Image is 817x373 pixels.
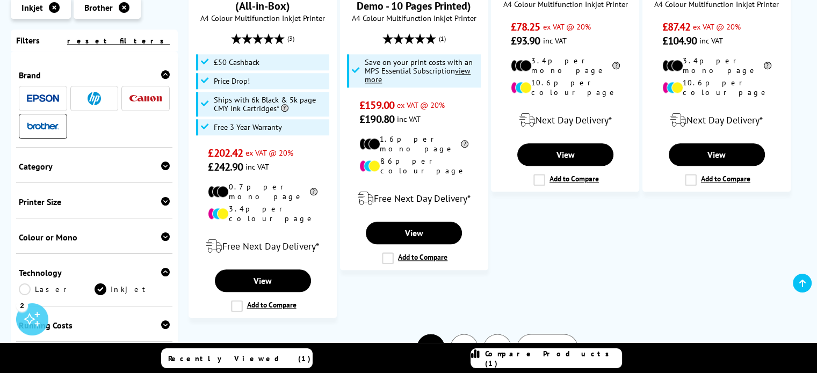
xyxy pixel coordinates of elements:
span: £78.25 [511,20,540,34]
label: Add to Compare [382,252,447,264]
a: View [215,269,311,292]
div: Printer Size [19,196,170,207]
a: Epson [27,92,59,105]
img: Brother [27,122,59,130]
span: ex VAT @ 20% [397,100,445,110]
li: 10.6p per colour page [511,78,620,97]
div: Running Costs [19,320,170,331]
a: View [366,222,462,244]
div: modal_delivery [648,105,785,135]
span: Inkjet [21,2,43,13]
span: Brother [84,2,113,13]
u: view more [365,65,471,84]
span: inc VAT [245,162,269,172]
span: £202.42 [208,146,243,160]
li: 3.4p per colour page [208,204,317,223]
div: Category [19,161,170,172]
span: £190.80 [359,112,394,126]
span: inc VAT [699,35,723,46]
label: Add to Compare [533,174,599,186]
span: A4 Colour Multifunction Inkjet Printer [346,13,482,23]
span: £87.42 [662,20,691,34]
span: £159.00 [359,98,394,112]
span: £104.90 [662,34,697,48]
a: Canon [129,92,162,105]
li: 8.6p per colour page [359,156,468,175]
span: Next [531,341,553,355]
a: Inkjet [95,283,170,295]
span: Free 3 Year Warranty [214,123,282,131]
span: Compare Products (1) [485,349,621,368]
span: ex VAT @ 20% [543,21,590,32]
div: modal_delivery [346,184,482,214]
li: 3.4p per mono page [662,56,771,75]
span: ex VAT @ 20% [693,21,741,32]
div: Colour or Mono [19,232,170,243]
a: View [669,143,765,166]
span: (1) [439,28,446,49]
a: reset filters [67,36,170,46]
div: Brand [19,70,170,81]
a: HP [78,92,111,105]
a: Laser [19,283,95,295]
span: inc VAT [397,114,421,124]
a: 2 [450,334,478,362]
li: 3.4p per mono page [511,56,620,75]
label: Add to Compare [231,300,297,312]
span: (3) [287,28,294,49]
img: Epson [27,94,59,103]
span: £93.90 [511,34,540,48]
span: ex VAT @ 20% [245,148,293,158]
span: £50 Cashback [214,58,259,67]
a: View [517,143,613,166]
span: Recently Viewed (1) [168,354,311,363]
div: modal_delivery [194,231,331,261]
li: 0.7p per mono page [208,182,317,201]
div: 2 [16,299,28,311]
span: £242.90 [208,160,243,174]
span: Save on your print costs with an MPS Essential Subscription [365,57,473,84]
div: Technology [19,267,170,278]
a: Recently Viewed (1) [161,348,313,368]
li: 1.6p per mono page [359,134,468,153]
a: Next [517,334,578,362]
label: Add to Compare [685,174,750,186]
div: modal_delivery [497,105,633,135]
img: HP [88,92,101,105]
span: Ships with 6k Black & 5k page CMY Ink Cartridges* [214,96,327,113]
a: Compare Products (1) [471,348,622,368]
li: 10.6p per colour page [662,78,771,97]
span: Filters [16,35,40,46]
a: 3 [483,334,511,362]
a: Brother [27,120,59,133]
span: Price Drop! [214,77,250,85]
span: inc VAT [543,35,566,46]
img: Canon [129,95,162,102]
span: A4 Colour Multifunction Inkjet Printer [194,13,331,23]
